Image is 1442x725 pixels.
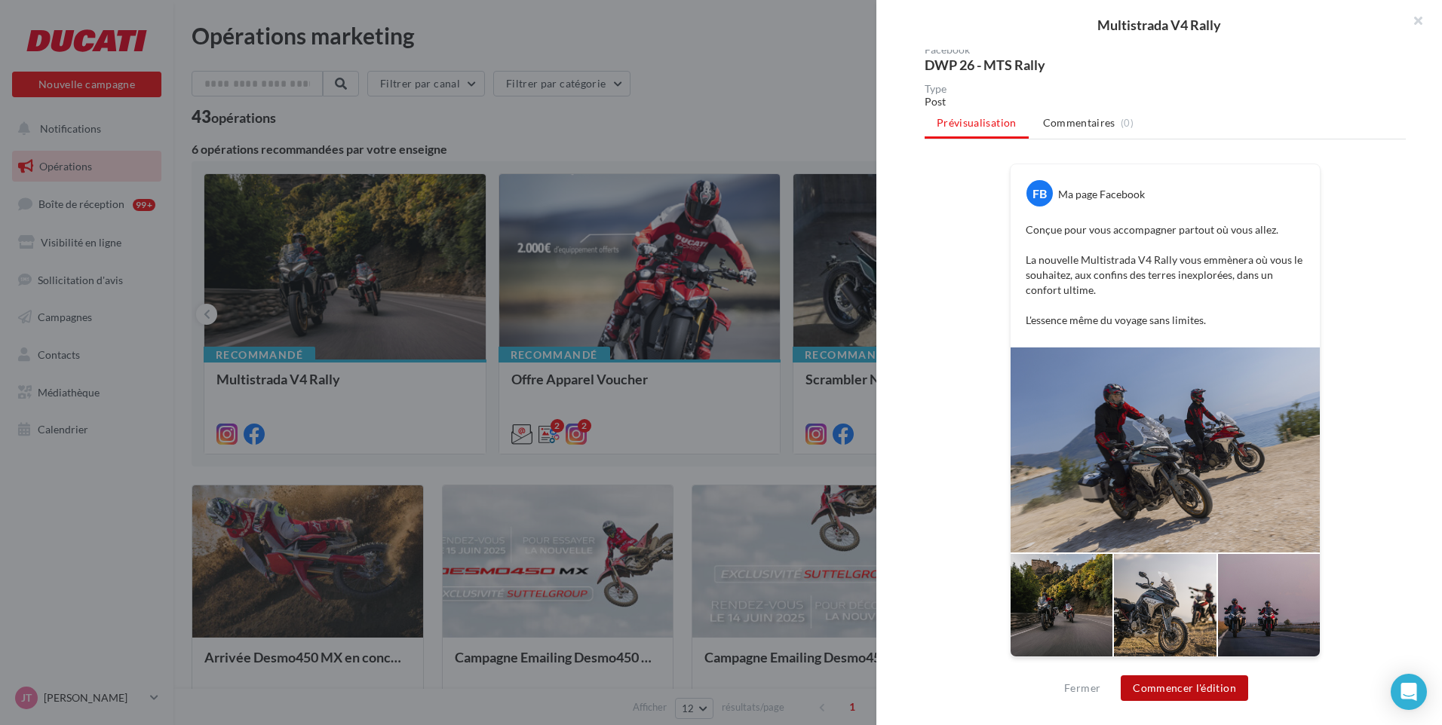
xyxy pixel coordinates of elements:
[1026,222,1305,328] p: Conçue pour vous accompagner partout où vous allez. La nouvelle Multistrada V4 Rally vous emmèner...
[1121,117,1134,129] span: (0)
[1043,115,1115,130] span: Commentaires
[925,58,1159,72] div: DWP 26 - MTS Rally
[925,44,1159,55] div: Facebook
[1391,674,1427,710] div: Open Intercom Messenger
[1058,679,1106,697] button: Fermer
[1058,187,1145,202] div: Ma page Facebook
[1010,657,1321,677] div: La prévisualisation est non-contractuelle
[1026,180,1053,206] div: FB
[900,18,1418,32] div: Multistrada V4 Rally
[925,94,1406,109] div: Post
[925,84,1406,94] div: Type
[1121,675,1248,701] button: Commencer l'édition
